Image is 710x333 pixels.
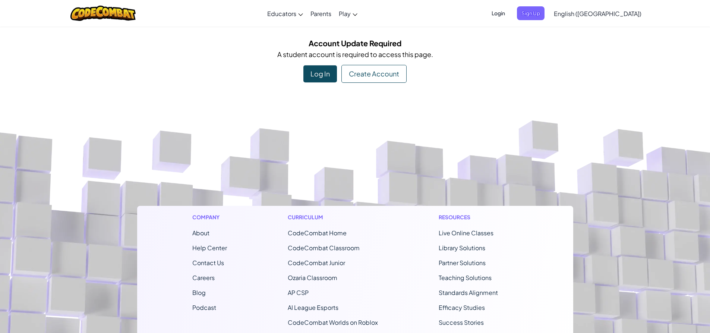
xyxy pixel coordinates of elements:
a: Standards Alignment [439,289,498,296]
a: AI League Esports [288,304,338,311]
a: CodeCombat Worlds on Roblox [288,318,378,326]
span: English ([GEOGRAPHIC_DATA]) [554,10,641,18]
a: Teaching Solutions [439,274,492,282]
a: Ozaria Classroom [288,274,337,282]
a: Live Online Classes [439,229,493,237]
h1: Resources [439,213,518,221]
span: Contact Us [192,259,224,267]
a: Help Center [192,244,227,252]
div: Log In [303,65,337,82]
button: Sign Up [517,6,545,20]
a: Careers [192,274,215,282]
a: Efficacy Studies [439,304,485,311]
a: About [192,229,209,237]
h5: Account Update Required [143,37,568,49]
h1: Company [192,213,227,221]
p: A student account is required to access this page. [143,49,568,60]
span: Play [339,10,351,18]
img: CodeCombat logo [70,6,136,21]
h1: Curriculum [288,213,378,221]
span: Educators [267,10,296,18]
a: AP CSP [288,289,309,296]
a: Partner Solutions [439,259,486,267]
a: CodeCombat Junior [288,259,345,267]
span: CodeCombat Home [288,229,347,237]
a: Educators [264,3,307,23]
a: English ([GEOGRAPHIC_DATA]) [550,3,645,23]
a: Parents [307,3,335,23]
a: Library Solutions [439,244,485,252]
a: CodeCombat Classroom [288,244,360,252]
a: Podcast [192,304,216,311]
a: Blog [192,289,206,296]
button: Login [487,6,509,20]
a: Success Stories [439,318,484,326]
a: Play [335,3,361,23]
div: Create Account [341,65,407,83]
